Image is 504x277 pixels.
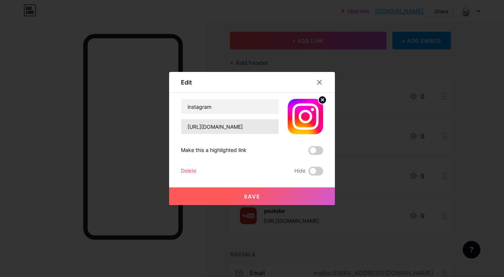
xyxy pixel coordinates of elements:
div: Make this a highlighted link [181,146,246,155]
img: link_thumbnail [288,99,323,134]
input: Title [181,99,279,114]
div: Delete [181,167,196,176]
button: Save [169,187,335,205]
div: Edit [181,78,192,87]
span: Hide [294,167,305,176]
span: Save [244,193,260,200]
input: URL [181,119,279,134]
